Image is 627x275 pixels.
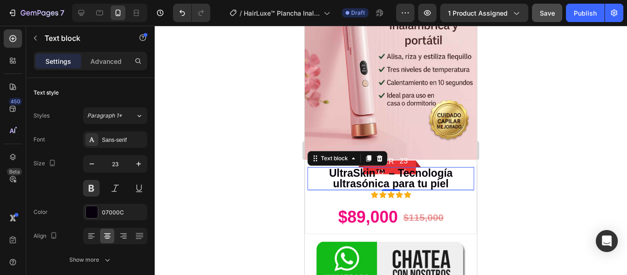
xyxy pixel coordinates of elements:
[566,4,605,22] button: Publish
[240,8,242,18] span: /
[34,208,48,216] div: Color
[9,98,22,105] div: 450
[351,9,365,17] span: Draft
[7,168,22,175] div: Beta
[83,107,147,124] button: Paragraph 1*
[45,56,71,66] p: Settings
[574,8,597,18] div: Publish
[45,33,123,44] p: Text block
[4,4,68,22] button: 7
[34,135,45,144] div: Font
[532,4,562,22] button: Save
[596,230,618,252] div: Open Intercom Messenger
[34,112,50,120] div: Styles
[540,9,555,17] span: Save
[244,8,320,18] span: HairLuxe™ Plancha Inalámbrica Portátil
[34,230,59,242] div: Align
[440,4,528,22] button: 1 product assigned
[173,4,210,22] div: Undo/Redo
[90,56,122,66] p: Advanced
[69,255,112,264] div: Show more
[60,7,64,18] p: 7
[34,252,147,268] button: Show more
[34,157,58,170] div: Size
[305,26,477,275] iframe: Design area
[102,136,145,144] div: Sans-serif
[448,8,508,18] span: 1 product assigned
[87,112,122,120] span: Paragraph 1*
[34,89,59,97] div: Text style
[102,208,145,217] div: 07000C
